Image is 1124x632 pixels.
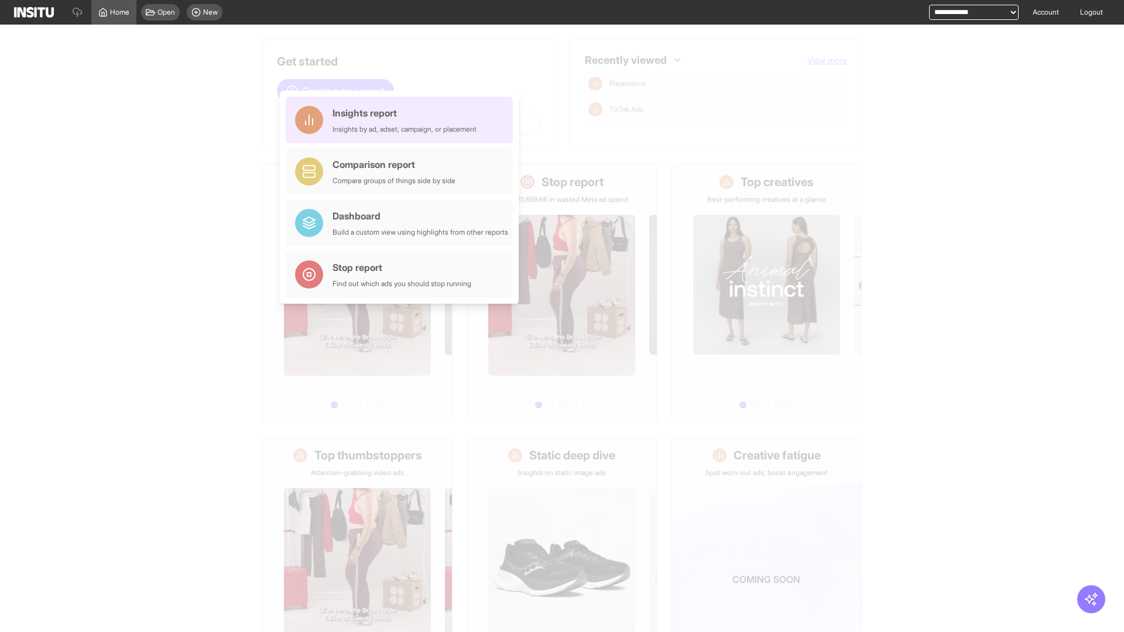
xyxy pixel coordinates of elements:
[333,279,471,288] div: Find out which ads you should stop running
[333,228,508,237] div: Build a custom view using highlights from other reports
[333,106,477,120] div: Insights report
[110,8,129,17] span: Home
[333,209,508,223] div: Dashboard
[203,8,218,17] span: New
[333,157,455,171] div: Comparison report
[157,8,175,17] span: Open
[333,176,455,186] div: Compare groups of things side by side
[14,7,54,18] img: Logo
[333,260,471,274] div: Stop report
[333,125,477,134] div: Insights by ad, adset, campaign, or placement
